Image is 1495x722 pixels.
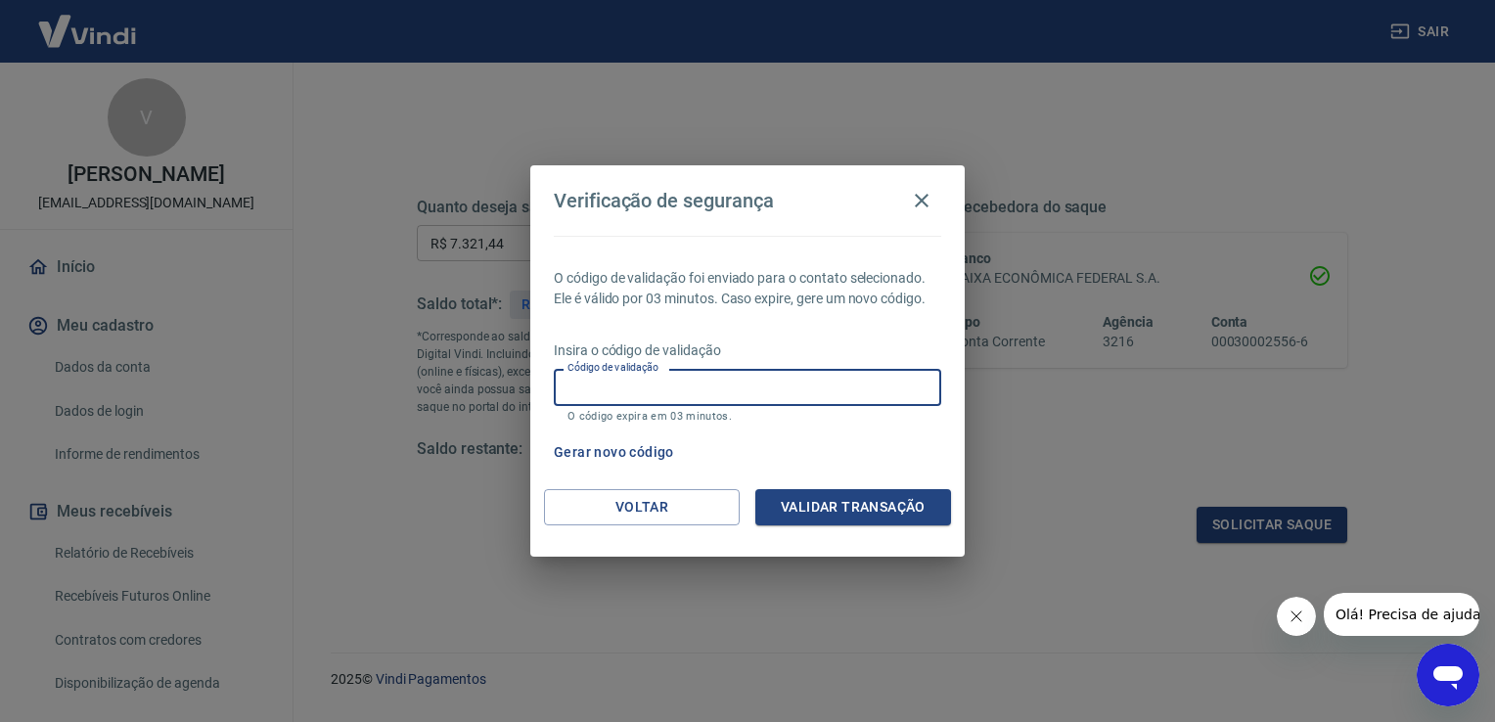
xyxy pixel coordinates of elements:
[1324,593,1479,636] iframe: Mensagem da empresa
[554,268,941,309] p: O código de validação foi enviado para o contato selecionado. Ele é válido por 03 minutos. Caso e...
[12,14,164,29] span: Olá! Precisa de ajuda?
[554,189,774,212] h4: Verificação de segurança
[546,434,682,471] button: Gerar novo código
[544,489,740,525] button: Voltar
[554,340,941,361] p: Insira o código de validação
[567,360,658,375] label: Código de validação
[1277,597,1316,636] iframe: Fechar mensagem
[1417,644,1479,706] iframe: Botão para abrir a janela de mensagens
[755,489,951,525] button: Validar transação
[567,410,928,423] p: O código expira em 03 minutos.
